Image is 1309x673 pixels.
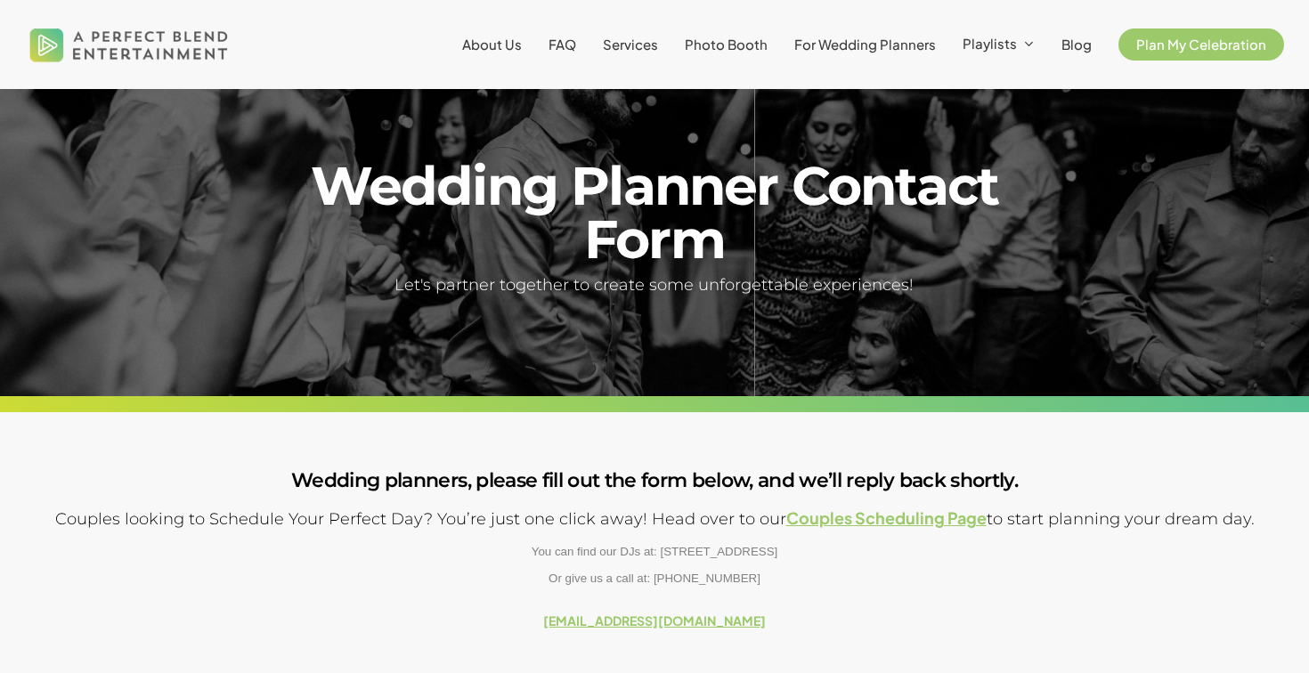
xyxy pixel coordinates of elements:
[543,612,766,628] a: [EMAIL_ADDRESS][DOMAIN_NAME]
[1136,36,1266,53] span: Plan My Celebration
[1061,37,1092,52] a: Blog
[963,35,1017,52] span: Playlists
[1061,36,1092,53] span: Blog
[549,36,576,53] span: FAQ
[786,507,987,528] a: Couples Scheduling Page
[261,272,1047,298] h5: Let's partner together to create some unforgettable experiences!
[794,37,936,52] a: For Wedding Planners
[549,572,760,585] span: Or give us a call at: [PHONE_NUMBER]
[1118,37,1284,52] a: Plan My Celebration
[261,159,1047,266] h1: Wedding Planner Contact Form
[685,36,768,53] span: Photo Booth
[963,36,1035,53] a: Playlists
[685,37,768,52] a: Photo Booth
[603,37,658,52] a: Services
[603,36,658,53] span: Services
[549,37,576,52] a: FAQ
[25,12,233,77] img: A Perfect Blend Entertainment
[462,37,522,52] a: About Us
[794,36,936,53] span: For Wedding Planners
[532,545,778,558] span: You can find our DJs at: [STREET_ADDRESS]
[462,36,522,53] span: About Us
